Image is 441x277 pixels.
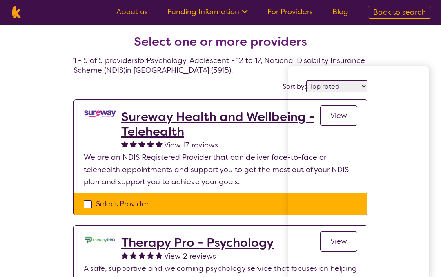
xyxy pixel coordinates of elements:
img: fullstar [121,141,128,147]
img: fullstar [147,252,154,259]
h4: 1 - 5 of 5 providers for Psychology , Adolescent - 12 to 17 , National Disability Insurance Schem... [73,15,367,75]
img: fullstar [138,252,145,259]
a: Back to search [368,6,431,19]
a: For Providers [267,7,313,17]
label: Sort by: [283,82,306,91]
iframe: Chat Window [288,66,429,277]
a: Funding Information [167,7,248,17]
a: Sureway Health and Wellbeing - Telehealth [121,109,320,139]
img: fullstar [130,141,137,147]
a: Blog [332,7,348,17]
img: Karista logo [10,6,22,18]
img: vgwqq8bzw4bddvbx0uac.png [84,109,116,118]
a: View 17 reviews [164,139,218,151]
img: fullstar [147,141,154,147]
h2: Select one or more providers [134,34,307,49]
img: fullstar [138,141,145,147]
p: We are an NDIS Registered Provider that can deliver face-to-face or telehealth appointments and s... [84,151,357,188]
img: fullstar [156,252,163,259]
a: View 2 reviews [164,250,216,262]
span: Back to search [373,7,426,17]
span: View 17 reviews [164,140,218,150]
img: fullstar [121,252,128,259]
a: About us [116,7,148,17]
img: fullstar [156,141,163,147]
span: View 2 reviews [164,251,216,261]
img: dzo1joyl8vpkomu9m2qk.jpg [84,235,116,244]
a: Therapy Pro - Psychology [121,235,274,250]
img: fullstar [130,252,137,259]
